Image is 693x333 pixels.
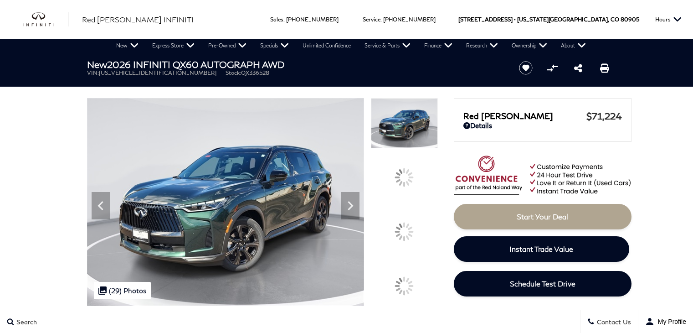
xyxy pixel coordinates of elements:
span: My Profile [654,318,686,325]
a: Print this New 2026 INFINITI QX60 AUTOGRAPH AWD [600,62,609,73]
span: Start Your Deal [517,212,568,221]
button: user-profile-menu [638,310,693,333]
a: Share this New 2026 INFINITI QX60 AUTOGRAPH AWD [574,62,582,73]
span: Red [PERSON_NAME] INFINITI [82,15,194,24]
span: Schedule Test Drive [510,279,575,288]
a: Ownership [505,39,554,52]
a: Start Your Deal [454,204,631,229]
a: Instant Trade Value [454,236,629,262]
span: QX336528 [241,69,269,76]
a: infiniti [23,12,68,27]
a: Pre-Owned [201,39,253,52]
span: Contact Us [595,318,631,326]
span: : [283,16,285,23]
img: New 2026 2T DEEP EMRLD INFINITI AUTOGRAPH AWD image 1 [371,98,437,148]
a: Unlimited Confidence [296,39,358,52]
a: Schedule Test Drive [454,271,631,297]
span: Instant Trade Value [509,245,573,253]
span: Stock: [226,69,241,76]
span: Red [PERSON_NAME] [463,111,586,121]
strong: New [87,59,107,70]
a: Express Store [145,39,201,52]
div: (29) Photos [94,282,151,299]
a: New [109,39,145,52]
span: Service [363,16,380,23]
a: About [554,39,593,52]
nav: Main Navigation [109,39,593,52]
span: Sales [270,16,283,23]
a: Research [459,39,505,52]
button: Compare vehicle [545,61,559,75]
a: [PHONE_NUMBER] [286,16,339,23]
h1: 2026 INFINITI QX60 AUTOGRAPH AWD [87,59,504,69]
button: Save vehicle [516,61,536,75]
a: Service & Parts [358,39,417,52]
span: : [380,16,382,23]
a: Red [PERSON_NAME] $71,224 [463,110,622,121]
span: VIN: [87,69,99,76]
a: [PHONE_NUMBER] [383,16,436,23]
a: [STREET_ADDRESS] • [US_STATE][GEOGRAPHIC_DATA], CO 80905 [458,16,639,23]
a: Specials [253,39,296,52]
a: Finance [417,39,459,52]
img: New 2026 2T DEEP EMRLD INFINITI AUTOGRAPH AWD image 1 [87,98,364,306]
img: INFINITI [23,12,68,27]
span: [US_VEHICLE_IDENTIFICATION_NUMBER] [99,69,216,76]
span: $71,224 [586,110,622,121]
span: Search [14,318,37,326]
a: Red [PERSON_NAME] INFINITI [82,14,194,25]
a: Details [463,121,622,130]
